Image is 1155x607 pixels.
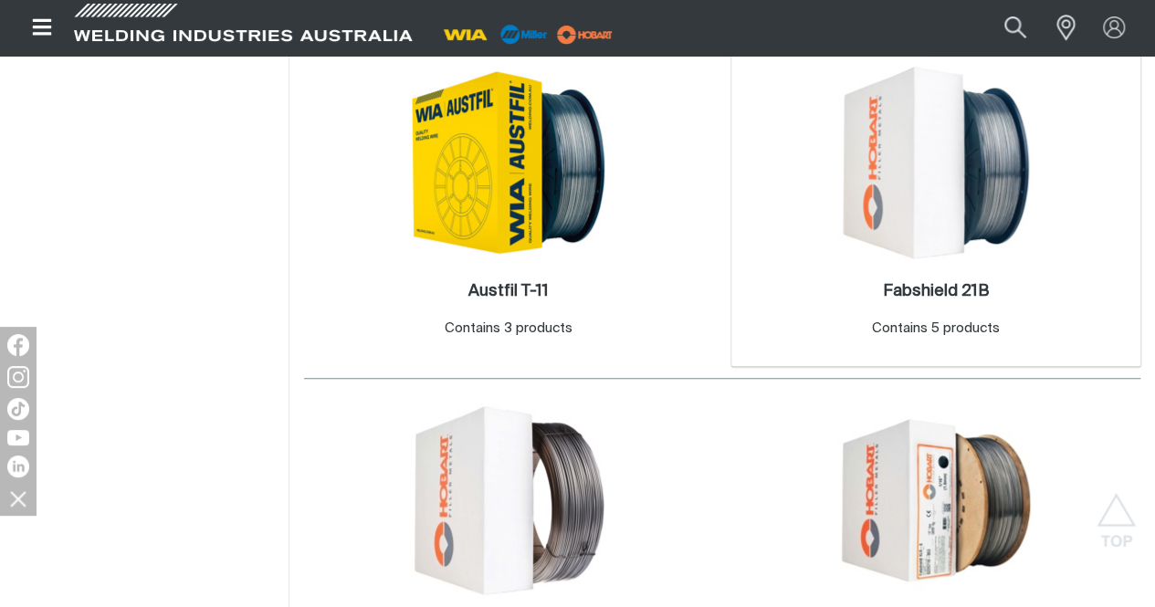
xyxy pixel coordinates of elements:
h2: Fabshield 21B [883,283,989,299]
a: Austfil T-11 [468,281,549,302]
img: hide socials [3,483,34,514]
img: LinkedIn [7,455,29,477]
button: Scroll to top [1096,493,1137,534]
img: miller [551,21,618,48]
img: Austfil T-11 [411,65,606,260]
button: Search products [984,7,1046,48]
div: Contains 5 products [872,319,1000,340]
h2: Austfil T-11 [468,283,549,299]
img: Fabshield 21B [838,65,1034,260]
img: Fabshield 4 [411,403,606,598]
img: Fabshield XLR-8 [838,403,1034,598]
a: miller [551,27,618,41]
img: Facebook [7,334,29,356]
img: YouTube [7,430,29,445]
input: Product name or item number... [961,7,1046,48]
img: Instagram [7,366,29,388]
div: Contains 3 products [445,319,572,340]
a: Fabshield 21B [883,281,989,302]
img: TikTok [7,398,29,420]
